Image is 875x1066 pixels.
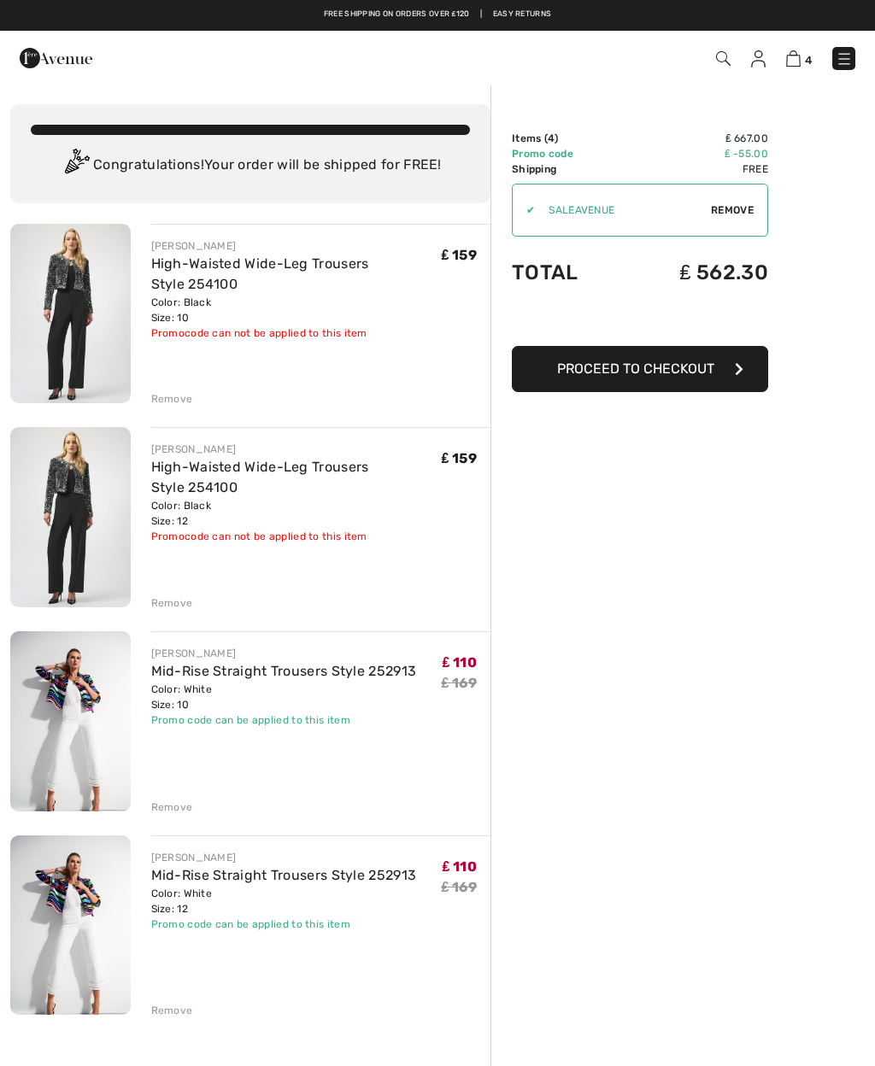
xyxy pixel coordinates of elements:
img: Menu [836,50,853,67]
img: Congratulation2.svg [59,149,93,183]
img: Search [716,51,731,66]
span: Proceed to Checkout [557,360,714,377]
button: Proceed to Checkout [512,346,768,392]
div: Promocode can not be applied to this item [151,325,442,341]
img: 1ère Avenue [20,41,92,75]
a: Mid-Rise Straight Trousers Style 252913 [151,663,417,679]
span: ₤ 159 [442,450,477,466]
div: [PERSON_NAME] [151,646,417,661]
img: My Info [751,50,766,67]
a: Free shipping on orders over ₤120 [324,9,470,20]
div: Promo code can be applied to this item [151,712,417,728]
div: Promocode can not be applied to this item [151,529,442,544]
div: Promo code can be applied to this item [151,917,417,932]
s: ₤ 169 [442,879,477,895]
div: Color: Black Size: 12 [151,498,442,529]
div: Remove [151,799,193,815]
div: ✔ [513,202,535,218]
span: 4 [548,132,555,144]
img: Mid-Rise Straight Trousers Style 252913 [10,835,131,1016]
td: Total [512,243,621,302]
span: 4 [805,54,812,67]
a: 4 [786,48,812,68]
s: ₤ 169 [442,675,477,691]
a: Mid-Rise Straight Trousers Style 252913 [151,867,417,883]
td: Promo code [512,146,621,161]
input: Promo code [535,184,711,236]
img: High-Waisted Wide-Leg Trousers Style 254100 [10,427,131,606]
div: Color: White Size: 10 [151,682,417,712]
a: High-Waisted Wide-Leg Trousers Style 254100 [151,459,369,495]
td: ₤ -55.00 [621,146,768,161]
span: ₤ 110 [443,654,477,671]
div: [PERSON_NAME] [151,238,442,254]
iframe: PayPal [512,302,768,340]
div: Color: White Size: 12 [151,886,417,917]
span: ₤ 159 [442,247,477,263]
img: High-Waisted Wide-Leg Trousers Style 254100 [10,224,131,403]
a: High-Waisted Wide-Leg Trousers Style 254100 [151,255,369,292]
div: Remove [151,595,193,611]
a: 1ère Avenue [20,49,92,65]
img: Shopping Bag [786,50,801,67]
td: Free [621,161,768,177]
div: Congratulations! Your order will be shipped for FREE! [31,149,470,183]
td: Items ( ) [512,131,621,146]
td: Shipping [512,161,621,177]
td: ₤ 667.00 [621,131,768,146]
img: Mid-Rise Straight Trousers Style 252913 [10,631,131,811]
div: Remove [151,1003,193,1018]
a: Easy Returns [493,9,552,20]
span: Remove [711,202,754,218]
span: ₤ 110 [443,858,477,875]
span: | [480,9,482,20]
div: Remove [151,391,193,407]
div: [PERSON_NAME] [151,850,417,865]
div: Color: Black Size: 10 [151,295,442,325]
td: ₤ 562.30 [621,243,768,302]
div: [PERSON_NAME] [151,442,442,457]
